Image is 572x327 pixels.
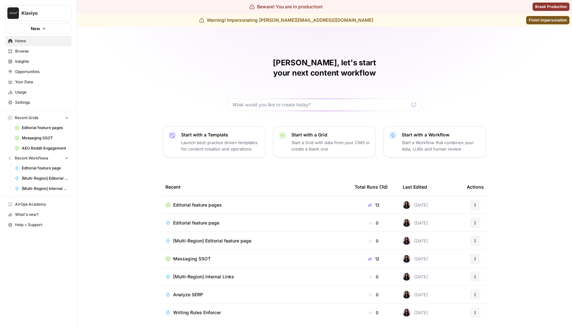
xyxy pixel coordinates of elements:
[5,77,71,87] a: Your Data
[22,125,69,131] span: Editorial feature pages
[22,165,69,171] span: Editorial feature page
[467,178,484,196] div: Actions
[12,143,71,153] a: AEO Reddit Engagement
[173,256,211,262] span: Messaging SSOT
[403,309,428,316] div: [DATE]
[165,238,344,244] a: [Multi-Region] Editorial feature page
[5,46,71,56] a: Browse
[403,237,428,245] div: [DATE]
[199,17,373,23] div: Warning! Impersonating [PERSON_NAME][EMAIL_ADDRESS][DOMAIN_NAME]
[165,202,344,208] a: Editorial feature pages
[15,79,69,85] span: Your Data
[165,178,344,196] div: Recent
[5,153,71,163] button: Recent Workflows
[5,209,71,220] button: What's new?
[15,69,69,75] span: Opportunities
[355,220,392,226] div: 0
[5,97,71,108] a: Settings
[173,291,203,298] span: Analyze SERP
[5,56,71,67] a: Insights
[355,238,392,244] div: 0
[173,202,222,208] span: Editorial feature pages
[15,38,69,44] span: Home
[173,220,219,226] span: Editorial feature page
[5,87,71,97] a: Usage
[165,256,344,262] a: Messaging SSOT
[12,184,71,194] a: [Multi-Region] Internal Links
[291,132,370,138] p: Start with a Grid
[22,176,69,181] span: [Multi-Region] Editorial feature page
[15,89,69,95] span: Usage
[5,5,71,21] button: Workspace: Klaviyo
[273,126,376,158] button: Start with a GridStart a Grid with data from your CMS or create a blank one
[5,24,71,33] button: New
[15,59,69,64] span: Insights
[533,3,569,11] button: Break Production
[5,199,71,209] a: AirOps Academy
[291,139,370,152] p: Start a Grid with data from your CMS or create a blank one
[355,178,388,196] div: Total Runs (7d)
[173,274,234,280] span: [Multi-Region] Internal Links
[355,291,392,298] div: 0
[5,67,71,77] a: Opportunities
[403,309,410,316] img: rox323kbkgutb4wcij4krxobkpon
[232,102,409,108] input: What would you like to create today?
[15,100,69,105] span: Settings
[12,163,71,173] a: Editorial feature page
[12,173,71,184] a: [Multi-Region] Editorial feature page
[31,25,40,32] span: New
[526,16,569,24] a: Finish impersonation
[22,135,69,141] span: Messaging SSOT
[355,256,392,262] div: 12
[165,274,344,280] a: [Multi-Region] Internal Links
[403,291,428,298] div: [DATE]
[403,291,410,298] img: rox323kbkgutb4wcij4krxobkpon
[12,123,71,133] a: Editorial feature pages
[7,7,19,19] img: Klaviyo Logo
[181,139,260,152] p: Launch best-practice driven templates for content creation and operations
[402,139,481,152] p: Start a Workflow that combines your data, LLMs and human review
[383,126,486,158] button: Start with a WorkflowStart a Workflow that combines your data, LLMs and human review
[15,48,69,54] span: Browse
[535,4,567,10] span: Break Production
[402,132,481,138] p: Start with a Workflow
[228,58,421,78] h1: [PERSON_NAME], let's start your next content workflow
[165,309,344,316] a: Writing Rules Enforcer
[403,219,428,227] div: [DATE]
[403,219,410,227] img: rox323kbkgutb4wcij4krxobkpon
[403,178,427,196] div: Last Edited
[355,309,392,316] div: 0
[15,222,69,228] span: Help + Support
[355,274,392,280] div: 0
[5,36,71,46] a: Home
[163,126,265,158] button: Start with a TemplateLaunch best-practice driven templates for content creation and operations
[181,132,260,138] p: Start with a Template
[403,201,410,209] img: rox323kbkgutb4wcij4krxobkpon
[22,145,69,151] span: AEO Reddit Engagement
[173,238,251,244] span: [Multi-Region] Editorial feature page
[403,273,410,281] img: rox323kbkgutb4wcij4krxobkpon
[15,115,38,121] span: Recent Grids
[173,309,221,316] span: Writing Rules Enforcer
[403,201,428,209] div: [DATE]
[15,155,48,161] span: Recent Workflows
[22,186,69,192] span: [Multi-Region] Internal Links
[165,291,344,298] a: Analyze SERP
[355,202,392,208] div: 13
[12,133,71,143] a: Messaging SSOT
[403,237,410,245] img: rox323kbkgutb4wcij4krxobkpon
[5,220,71,230] button: Help + Support
[165,220,344,226] a: Editorial feature page
[529,17,567,23] span: Finish impersonation
[403,255,410,263] img: rox323kbkgutb4wcij4krxobkpon
[249,4,323,10] div: Beware! You are in production!
[15,201,69,207] span: AirOps Academy
[403,255,428,263] div: [DATE]
[403,273,428,281] div: [DATE]
[5,113,71,123] button: Recent Grids
[21,10,60,16] span: Klaviyo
